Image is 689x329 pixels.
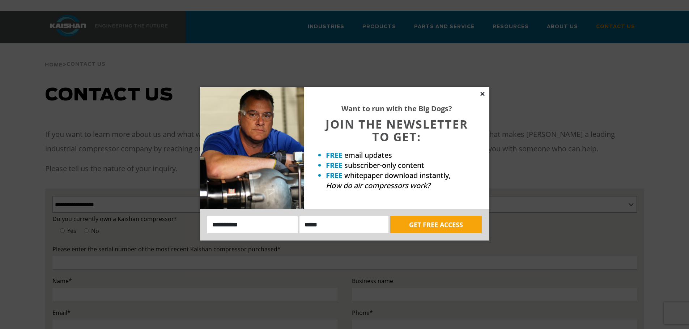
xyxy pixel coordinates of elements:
[344,170,451,180] span: whitepaper download instantly,
[341,104,452,113] strong: Want to run with the Big Dogs?
[326,181,430,190] em: How do air compressors work?
[326,150,343,160] strong: FREE
[299,216,388,233] input: Email
[326,160,343,170] strong: FREE
[390,216,482,233] button: GET FREE ACCESS
[479,91,486,97] button: Close
[326,170,343,180] strong: FREE
[326,116,468,144] span: JOIN THE NEWSLETTER TO GET:
[207,216,298,233] input: Name:
[344,160,424,170] span: subscriber-only content
[344,150,392,160] span: email updates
